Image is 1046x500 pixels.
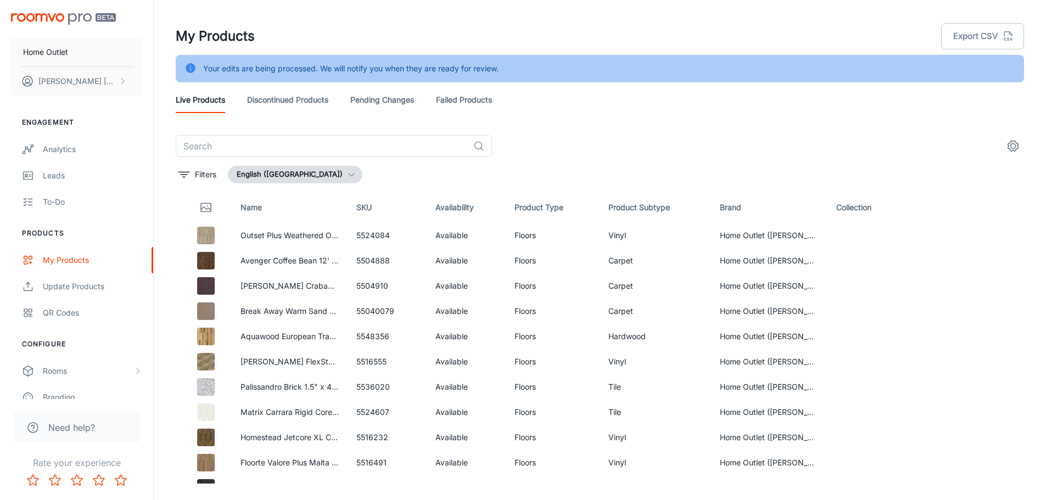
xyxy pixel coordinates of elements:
div: Your edits are being processed. We will notify you when they are ready for review. [203,58,499,79]
td: 5504910 [348,273,427,299]
p: [PERSON_NAME] [PERSON_NAME] [38,75,116,87]
button: Rate 2 star [44,469,66,491]
div: Leads [43,170,142,182]
button: settings [1002,135,1024,157]
a: Homestead Jetcore XL Mystic Oak 7mm SPC Vinyl Flooring w/Pad [240,483,479,492]
th: Brand [711,192,827,223]
td: Available [427,324,506,349]
a: Live Products [176,87,225,113]
td: 5536020 [348,374,427,400]
th: SKU [348,192,427,223]
td: Floors [506,324,600,349]
a: Floorte Valore Plus Malta WPC Click Vinyl Plank w/Pad [240,458,437,467]
td: Home Outlet ([PERSON_NAME] & Company) [711,450,827,475]
button: Export CSV [941,23,1024,49]
td: Home Outlet ([PERSON_NAME] & Company) [711,299,827,324]
button: Rate 5 star [110,469,132,491]
a: Palissandro Brick 1.5" x 4" Polished Marble Mosaic Tile [240,382,438,391]
button: [PERSON_NAME] [PERSON_NAME] [11,67,142,95]
a: Outset Plus Weathered Oak Waterproof SPC Vinyl Flooring w/Pad [240,231,477,240]
td: 5516491 [348,450,427,475]
td: Home Outlet ([PERSON_NAME] & Company) [711,273,827,299]
td: Carpet [600,299,711,324]
td: Carpet [600,248,711,273]
th: Product Subtype [600,192,711,223]
td: Available [427,450,506,475]
td: Carpet [600,273,711,299]
button: filter [176,166,219,183]
button: Rate 4 star [88,469,110,491]
td: Available [427,299,506,324]
td: 5524084 [348,223,427,248]
td: Floors [506,450,600,475]
div: Analytics [43,143,142,155]
img: Roomvo PRO Beta [11,13,116,25]
div: To-do [43,196,142,208]
span: Need help? [48,421,95,434]
td: Floors [506,223,600,248]
td: Available [427,374,506,400]
div: Branding [43,391,142,403]
a: [PERSON_NAME] Crabapple 12' Carpet [240,281,383,290]
td: Home Outlet ([PERSON_NAME] & Company) [711,374,827,400]
td: 55040079 [348,299,427,324]
input: Search [176,135,469,157]
a: Failed Products [436,87,492,113]
p: Home Outlet [23,46,68,58]
button: English ([GEOGRAPHIC_DATA]) [228,166,362,183]
th: Collection [827,192,908,223]
td: Home Outlet ([PERSON_NAME] & Company) [711,324,827,349]
div: Rooms [43,365,133,377]
td: 5504888 [348,248,427,273]
td: Floors [506,374,600,400]
td: Floors [506,400,600,425]
div: QR Codes [43,307,142,319]
a: Discontinued Products [247,87,328,113]
td: Floors [506,273,600,299]
button: Home Outlet [11,38,142,66]
td: 5516232 [348,425,427,450]
td: 5548356 [348,324,427,349]
svg: Thumbnail [199,201,212,214]
td: Home Outlet ([PERSON_NAME] & Company) [711,248,827,273]
td: Home Outlet ([PERSON_NAME] & Company) [711,425,827,450]
td: Available [427,349,506,374]
a: Aquawood European Traditions [PERSON_NAME] Tahiti 5/16" x 5" x 48" Click [240,332,521,341]
td: Available [427,400,506,425]
a: [PERSON_NAME] FlexStep 12' Stonegate Winchester Brown Vinyl Sheet Floor [240,357,520,366]
td: Hardwood [600,324,711,349]
td: Available [427,248,506,273]
a: Pending Changes [350,87,414,113]
td: Vinyl [600,223,711,248]
td: Home Outlet ([PERSON_NAME] & Company) [711,349,827,374]
td: Tile [600,374,711,400]
p: Rate your experience [9,456,144,469]
a: Homestead Jetcore XL Country Retreat 7mm SPC Vinyl Flooring w/Pad [240,432,495,442]
p: Filters [195,168,216,181]
th: Product Type [506,192,600,223]
td: Floors [506,248,600,273]
td: Available [427,223,506,248]
div: My Products [43,254,142,266]
td: Floors [506,425,600,450]
div: Update Products [43,280,142,293]
td: Floors [506,299,600,324]
td: Vinyl [600,425,711,450]
td: Vinyl [600,450,711,475]
a: Avenger Coffee Bean 12' Carpet [240,256,356,265]
button: Rate 1 star [22,469,44,491]
td: Available [427,425,506,450]
td: Vinyl [600,349,711,374]
td: Home Outlet ([PERSON_NAME] & Company) [711,223,827,248]
th: Availability [427,192,506,223]
td: Floors [506,349,600,374]
a: Matrix Carrara Rigid Core Vinyl Tile w/Pad [240,407,392,417]
a: Break Away Warm Sand 12' Carpet [240,306,367,316]
td: Tile [600,400,711,425]
h1: My Products [176,26,255,46]
td: 5524607 [348,400,427,425]
td: 5516555 [348,349,427,374]
td: Available [427,273,506,299]
td: Home Outlet ([PERSON_NAME] & Company) [711,400,827,425]
button: Rate 3 star [66,469,88,491]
